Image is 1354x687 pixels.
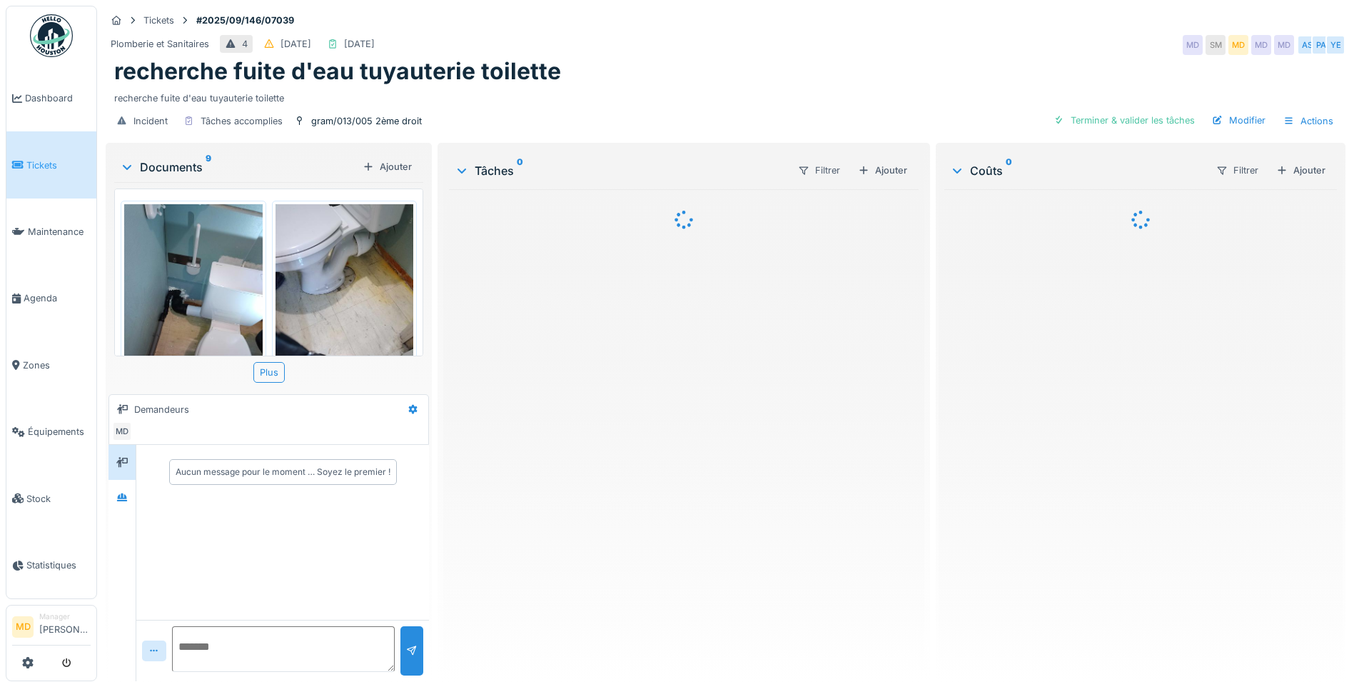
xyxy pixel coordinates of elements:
[134,403,189,416] div: Demandeurs
[1006,162,1012,179] sup: 0
[120,159,357,176] div: Documents
[114,86,1337,105] div: recherche fuite d'eau tuyauterie toilette
[30,14,73,57] img: Badge_color-CXgf-gQk.svg
[852,161,913,180] div: Ajouter
[12,611,91,646] a: MD Manager[PERSON_NAME]
[201,114,283,128] div: Tâches accomplies
[24,291,91,305] span: Agenda
[792,160,847,181] div: Filtrer
[1228,35,1248,55] div: MD
[6,65,96,131] a: Dashboard
[311,114,422,128] div: gram/013/005 2ème droit
[276,204,414,388] img: ppye4tawrpwftuv3359kp68zpj66
[281,37,311,51] div: [DATE]
[242,37,248,51] div: 4
[1210,160,1265,181] div: Filtrer
[1311,35,1331,55] div: PA
[1274,35,1294,55] div: MD
[26,558,91,572] span: Statistiques
[455,162,786,179] div: Tâches
[39,611,91,642] li: [PERSON_NAME]
[6,465,96,531] a: Stock
[6,131,96,198] a: Tickets
[1297,35,1317,55] div: AS
[39,611,91,622] div: Manager
[23,358,91,372] span: Zones
[12,616,34,638] li: MD
[26,159,91,172] span: Tickets
[26,492,91,506] span: Stock
[1325,35,1345,55] div: YE
[6,265,96,331] a: Agenda
[1270,161,1331,180] div: Ajouter
[1183,35,1203,55] div: MD
[143,14,174,27] div: Tickets
[1206,35,1226,55] div: SM
[357,157,418,176] div: Ajouter
[112,421,132,441] div: MD
[176,466,390,478] div: Aucun message pour le moment … Soyez le premier !
[6,199,96,265] a: Maintenance
[111,37,209,51] div: Plomberie et Sanitaires
[28,225,91,239] span: Maintenance
[344,37,375,51] div: [DATE]
[6,398,96,465] a: Équipements
[1048,111,1201,130] div: Terminer & valider les tâches
[6,532,96,598] a: Statistiques
[206,159,211,176] sup: 9
[253,362,285,383] div: Plus
[1277,111,1340,131] div: Actions
[517,162,523,179] sup: 0
[114,58,561,85] h1: recherche fuite d'eau tuyauterie toilette
[1251,35,1271,55] div: MD
[25,91,91,105] span: Dashboard
[133,114,168,128] div: Incident
[191,14,300,27] strong: #2025/09/146/07039
[6,332,96,398] a: Zones
[1206,111,1271,130] div: Modifier
[124,204,263,388] img: k1k53awc48dtvl7clq8m8eeptnfi
[28,425,91,438] span: Équipements
[950,162,1204,179] div: Coûts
